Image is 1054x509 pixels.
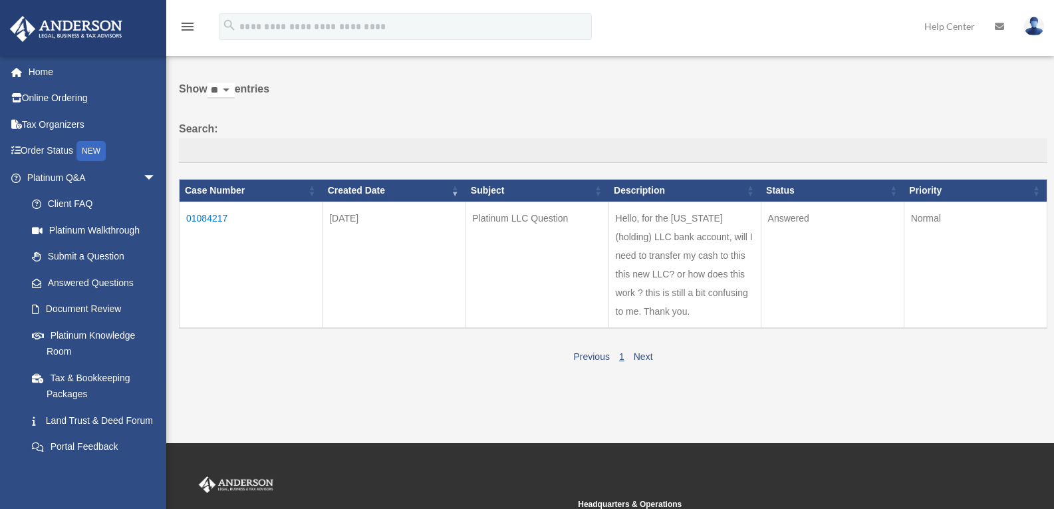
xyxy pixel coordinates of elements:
th: Status: activate to sort column ascending [761,180,904,202]
select: Showentries [207,83,235,98]
div: NEW [76,141,106,161]
td: Answered [761,202,904,329]
td: Normal [904,202,1047,329]
a: Tax & Bookkeeping Packages [19,365,170,407]
img: Anderson Advisors Platinum Portal [6,16,126,42]
a: Order StatusNEW [9,138,176,165]
img: User Pic [1024,17,1044,36]
i: menu [180,19,196,35]
a: Client FAQ [19,191,170,218]
td: Platinum LLC Question [465,202,608,329]
a: Document Review [19,296,170,323]
a: Digital Productsarrow_drop_down [9,460,176,486]
th: Priority: activate to sort column ascending [904,180,1047,202]
th: Description: activate to sort column ascending [608,180,761,202]
td: 01084217 [180,202,323,329]
td: [DATE] [323,202,465,329]
td: Hello, for the [US_STATE] (holding) LLC bank account, will I need to transfer my cash to this thi... [608,202,761,329]
a: Platinum Walkthrough [19,217,170,244]
a: Previous [573,351,609,362]
i: search [222,18,237,33]
a: Land Trust & Deed Forum [19,407,170,434]
a: Next [634,351,653,362]
span: arrow_drop_down [143,460,170,487]
th: Created Date: activate to sort column ascending [323,180,465,202]
a: Submit a Question [19,244,170,270]
a: Online Ordering [9,85,176,112]
a: Portal Feedback [19,434,170,460]
label: Search: [179,120,1047,164]
th: Subject: activate to sort column ascending [465,180,608,202]
a: Answered Questions [19,269,163,296]
a: Platinum Knowledge Room [19,322,170,365]
a: menu [180,23,196,35]
span: arrow_drop_down [143,164,170,192]
label: Show entries [179,80,1047,112]
a: Platinum Q&Aarrow_drop_down [9,164,170,191]
a: Home [9,59,176,85]
a: 1 [619,351,624,362]
a: Tax Organizers [9,111,176,138]
input: Search: [179,138,1047,164]
th: Case Number: activate to sort column ascending [180,180,323,202]
img: Anderson Advisors Platinum Portal [196,476,276,494]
